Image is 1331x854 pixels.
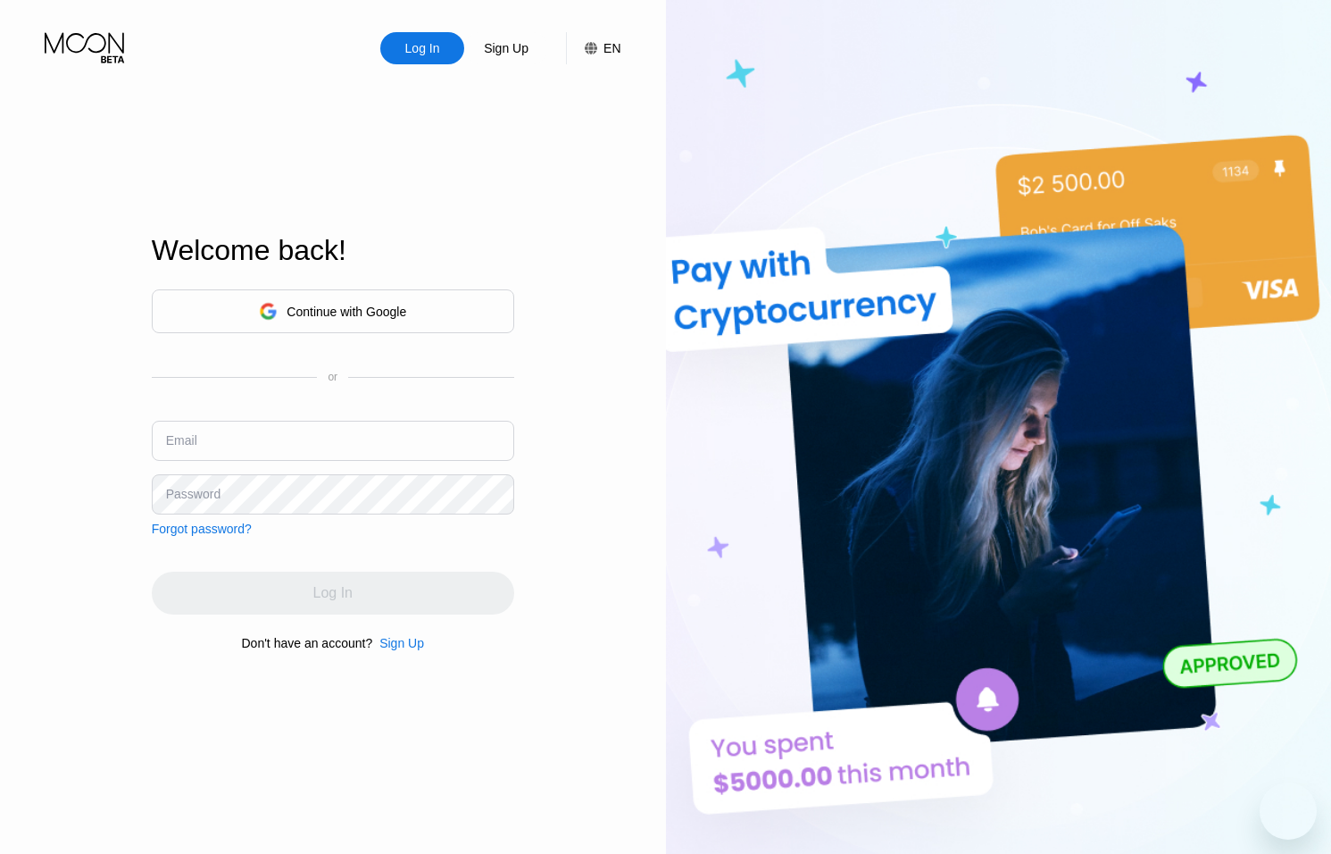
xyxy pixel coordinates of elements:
[287,305,406,319] div: Continue with Google
[380,32,464,64] div: Log In
[603,41,620,55] div: EN
[242,636,373,650] div: Don't have an account?
[328,371,337,383] div: or
[152,234,514,267] div: Welcome back!
[166,487,220,501] div: Password
[152,522,252,536] div: Forgot password?
[166,433,197,448] div: Email
[379,636,424,650] div: Sign Up
[464,32,548,64] div: Sign Up
[372,636,424,650] div: Sign Up
[152,289,514,333] div: Continue with Google
[403,39,442,57] div: Log In
[482,39,530,57] div: Sign Up
[1260,783,1317,840] iframe: Button to launch messaging window
[566,32,620,64] div: EN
